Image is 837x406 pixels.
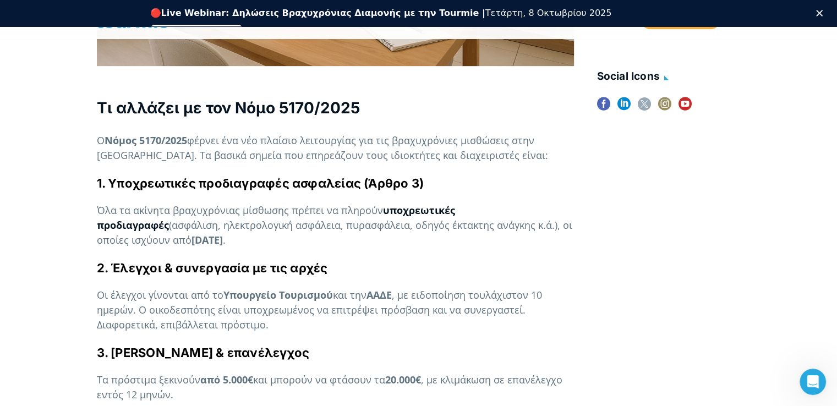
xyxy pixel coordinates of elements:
a: youtube [679,97,692,118]
a: Εγγραφείτε δωρεάν [150,25,243,38]
strong: ΑΑΔΕ [366,288,392,301]
h3: Τι αλλάζει με τον Νόμο 5170/2025 [97,97,574,119]
a: twitter [638,97,651,118]
strong: [DATE] [192,233,223,246]
strong: 3. [PERSON_NAME] & επανέλεγχος [97,345,310,360]
strong: 1. Υποχρεωτικές προδιαγραφές ασφαλείας (Άρθρο 3) [97,176,424,190]
p: Ο φέρνει ένα νέο πλαίσιο λειτουργίας για τις βραχυχρόνιες μισθώσεις στην [GEOGRAPHIC_DATA]. Τα βα... [97,133,574,163]
iframe: Intercom live chat [800,369,826,395]
h4: social icons [597,68,741,86]
p: Οι έλεγχοι γίνονται από το και την , με ειδοποίηση τουλάχιστον 10 ημερών. Ο οικοδεσπότης είναι υπ... [97,288,574,332]
a: facebook [597,97,610,118]
p: Όλα τα ακίνητα βραχυχρόνιας μίσθωσης πρέπει να πληρούν (ασφάλιση, ηλεκτρολογική ασφάλεια, πυρασφά... [97,203,574,248]
strong: 2. Έλεγχοι & συνεργασία με τις αρχές [97,261,328,275]
strong: από 5.000€ [200,373,253,386]
a: linkedin [617,97,631,118]
div: 🔴 Τετάρτη, 8 Οκτωβρίου 2025 [150,8,612,19]
p: Τα πρόστιμα ξεκινούν και μπορούν να φτάσουν τα , με κλιμάκωση σε επανέλεγχο εντός 12 μηνών. [97,372,574,402]
a: instagram [658,97,671,118]
div: Κλείσιμο [816,10,827,17]
a: υποχρεωτικές προδιαγραφές [97,204,455,232]
b: Live Webinar: Δηλώσεις Βραχυχρόνιας Διαμονής με την Tourmie | [161,8,485,18]
strong: 20.000€ [385,373,421,386]
strong: Νόμος 5170/2025 [105,134,187,147]
strong: Υπουργείο Τουρισμού [223,288,333,301]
